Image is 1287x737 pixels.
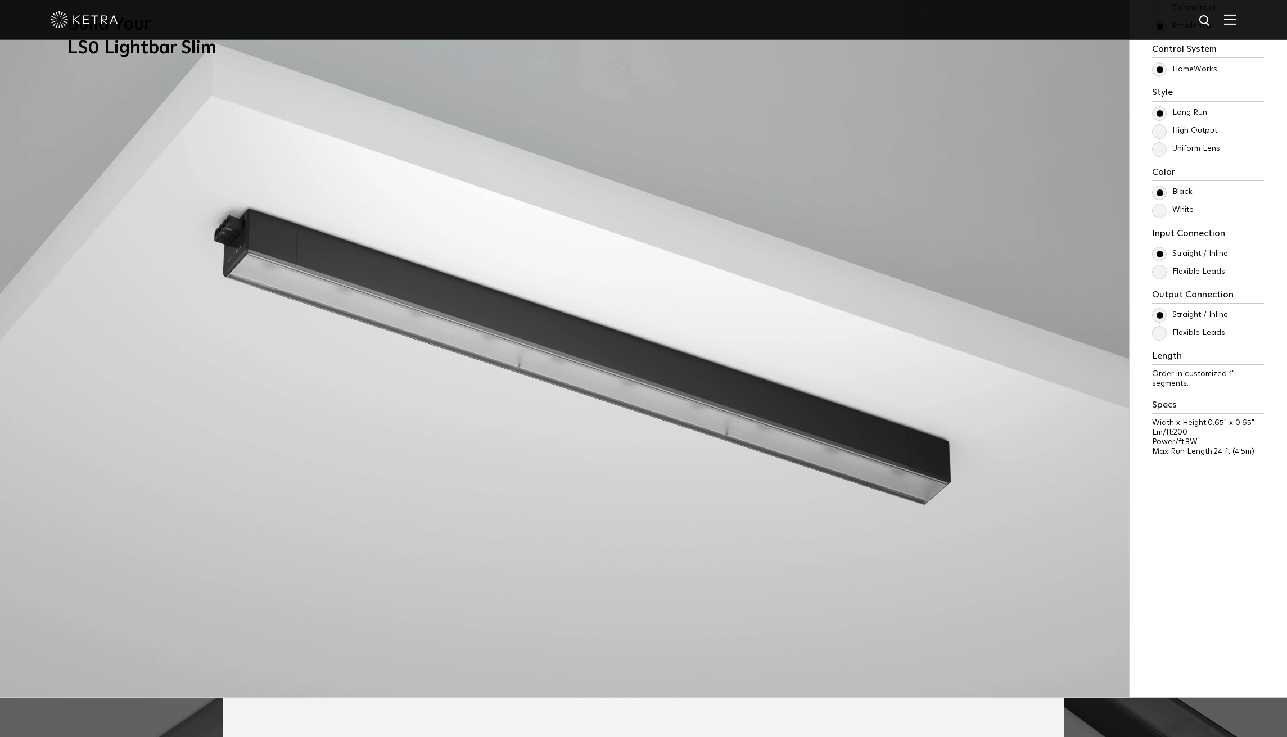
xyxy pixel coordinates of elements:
[51,11,118,28] img: ketra-logo-2019-white
[1224,14,1236,25] img: Hamburger%20Nav.svg
[1173,428,1187,436] span: 200
[1152,418,1264,428] p: Width x Height:
[1152,351,1264,365] h3: Length
[1152,144,1220,153] label: Uniform Lens
[1152,167,1264,181] h3: Color
[1152,447,1264,456] p: Max Run Length:
[1152,108,1207,117] label: Long Run
[1152,267,1225,277] label: Flexible Leads
[1152,328,1225,338] label: Flexible Leads
[1152,228,1264,242] h3: Input Connection
[1152,249,1228,259] label: Straight / Inline
[1152,428,1264,437] p: Lm/ft:
[1152,400,1264,414] h3: Specs
[1186,438,1198,446] span: 3W
[1152,205,1194,215] label: White
[1208,419,1254,427] span: 0.65" x 0.65"
[1152,187,1193,197] label: Black
[1152,126,1217,135] label: High Output
[1152,290,1264,304] h3: Output Connection
[1152,437,1264,447] p: Power/ft:
[1152,65,1217,74] label: HomeWorks
[1152,310,1228,320] label: Straight / Inline
[1214,447,1254,455] span: 24 ft (4.5m)
[1152,370,1235,387] span: Order in customized 1" segments.
[1198,14,1212,28] img: search icon
[1152,44,1264,58] h3: Control System
[1152,87,1264,101] h3: Style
